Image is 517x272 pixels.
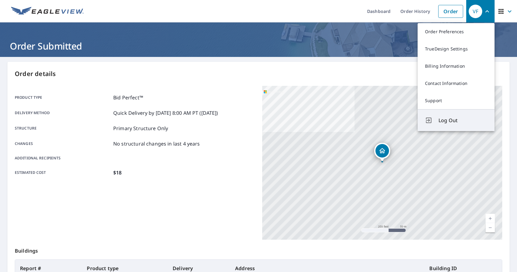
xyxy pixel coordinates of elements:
[113,169,122,176] p: $18
[15,109,111,117] p: Delivery method
[15,140,111,147] p: Changes
[15,169,111,176] p: Estimated cost
[11,7,84,16] img: EV Logo
[113,94,143,101] p: Bid Perfect™
[113,125,168,132] p: Primary Structure Only
[439,117,487,124] span: Log Out
[15,94,111,101] p: Product type
[438,5,463,18] a: Order
[469,5,482,18] div: VF
[15,69,502,78] p: Order details
[418,109,495,131] button: Log Out
[418,58,495,75] a: Billing Information
[374,143,390,162] div: Dropped pin, building 1, Residential property, 971 Red Cedar Dr Howell, MI 48843
[15,240,502,259] p: Buildings
[418,23,495,40] a: Order Preferences
[113,140,200,147] p: No structural changes in last 4 years
[418,92,495,109] a: Support
[15,155,111,161] p: Additional recipients
[113,109,218,117] p: Quick Delivery by [DATE] 8:00 AM PT ([DATE])
[7,40,510,52] h1: Order Submitted
[418,75,495,92] a: Contact Information
[418,40,495,58] a: TrueDesign Settings
[486,223,495,232] a: Current Level 17, Zoom Out
[15,125,111,132] p: Structure
[486,214,495,223] a: Current Level 17, Zoom In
